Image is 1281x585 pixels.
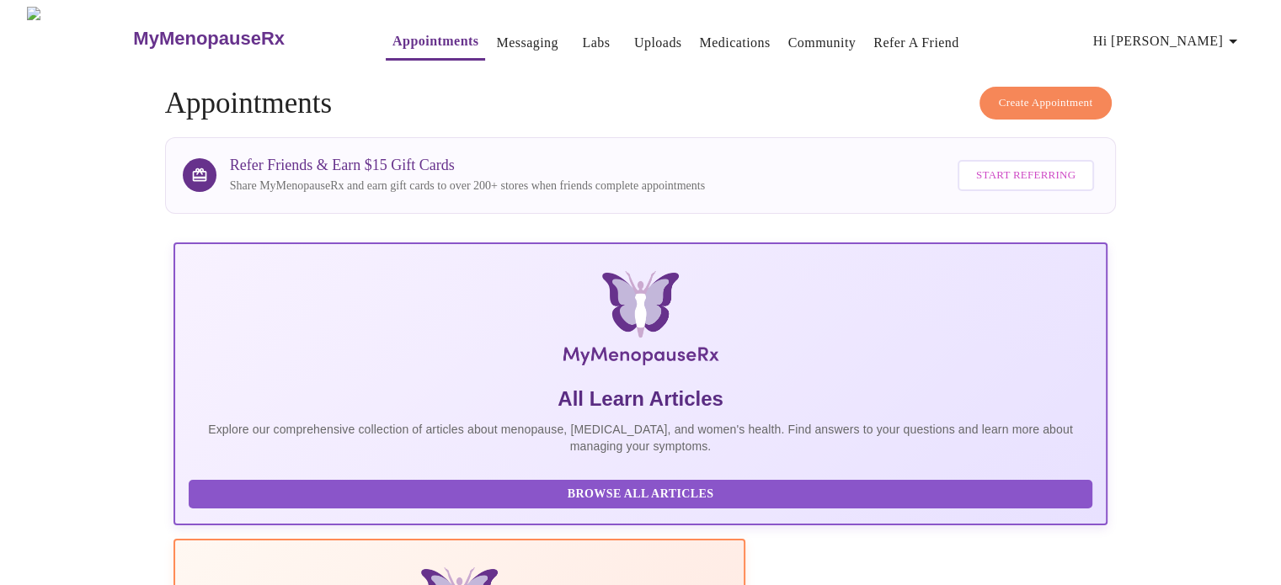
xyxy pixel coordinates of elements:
[699,31,770,55] a: Medications
[205,484,1076,505] span: Browse All Articles
[867,26,966,60] button: Refer a Friend
[582,31,610,55] a: Labs
[953,152,1098,199] a: Start Referring
[133,28,285,50] h3: MyMenopauseRx
[386,24,485,61] button: Appointments
[692,26,777,60] button: Medications
[873,31,959,55] a: Refer a Friend
[27,7,131,70] img: MyMenopauseRx Logo
[999,93,1093,113] span: Create Appointment
[979,87,1113,120] button: Create Appointment
[1093,29,1243,53] span: Hi [PERSON_NAME]
[189,486,1097,500] a: Browse All Articles
[165,87,1117,120] h4: Appointments
[131,9,352,68] a: MyMenopauseRx
[958,160,1094,191] button: Start Referring
[328,271,952,372] img: MyMenopauseRx Logo
[634,31,682,55] a: Uploads
[489,26,564,60] button: Messaging
[392,29,478,53] a: Appointments
[569,26,623,60] button: Labs
[782,26,863,60] button: Community
[189,480,1093,509] button: Browse All Articles
[627,26,689,60] button: Uploads
[230,178,705,194] p: Share MyMenopauseRx and earn gift cards to over 200+ stores when friends complete appointments
[496,31,558,55] a: Messaging
[1086,24,1250,58] button: Hi [PERSON_NAME]
[788,31,857,55] a: Community
[976,166,1076,185] span: Start Referring
[189,386,1093,412] h5: All Learn Articles
[189,421,1093,455] p: Explore our comprehensive collection of articles about menopause, [MEDICAL_DATA], and women's hea...
[230,157,705,174] h3: Refer Friends & Earn $15 Gift Cards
